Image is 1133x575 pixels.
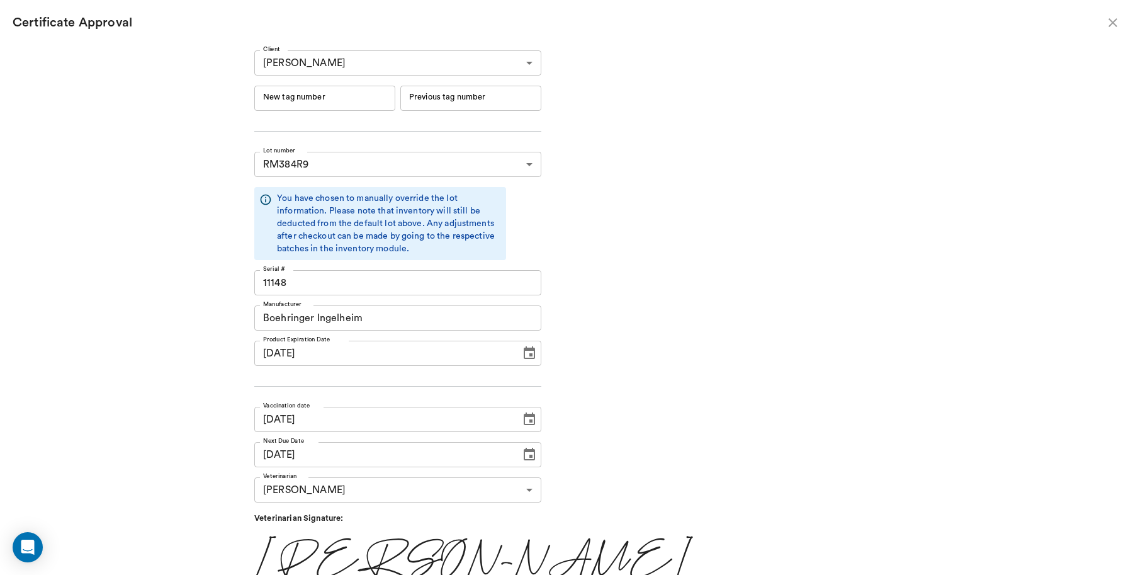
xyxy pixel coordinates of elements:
[254,341,512,366] input: MM/DD/YYYY
[517,442,542,467] button: Choose date, selected date is Sep 9, 2026
[263,45,280,54] label: Client
[263,146,295,155] label: Lot number
[263,401,310,410] label: Vaccination date
[263,436,304,445] label: Next Due Date
[517,341,542,366] button: Choose date, selected date is Jun 19, 2026
[13,532,43,562] div: Open Intercom Messenger
[254,407,512,432] input: MM/DD/YYYY
[254,477,541,503] div: [PERSON_NAME]
[263,265,285,273] label: Serial #
[517,407,542,432] button: Choose date, selected date is Sep 10, 2025
[254,50,541,76] div: [PERSON_NAME]
[13,13,1105,33] div: Certificate Approval
[263,472,297,481] label: Veterinarian
[254,442,512,467] input: MM/DD/YYYY
[277,192,501,255] p: You have chosen to manually override the lot information. Please note that inventory will still b...
[254,513,541,525] div: Veterinarian Signature:
[263,335,330,344] label: Product Expiration Date
[1105,15,1120,30] button: close
[254,152,541,177] div: RM384R9
[263,300,302,309] label: Manufacturer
